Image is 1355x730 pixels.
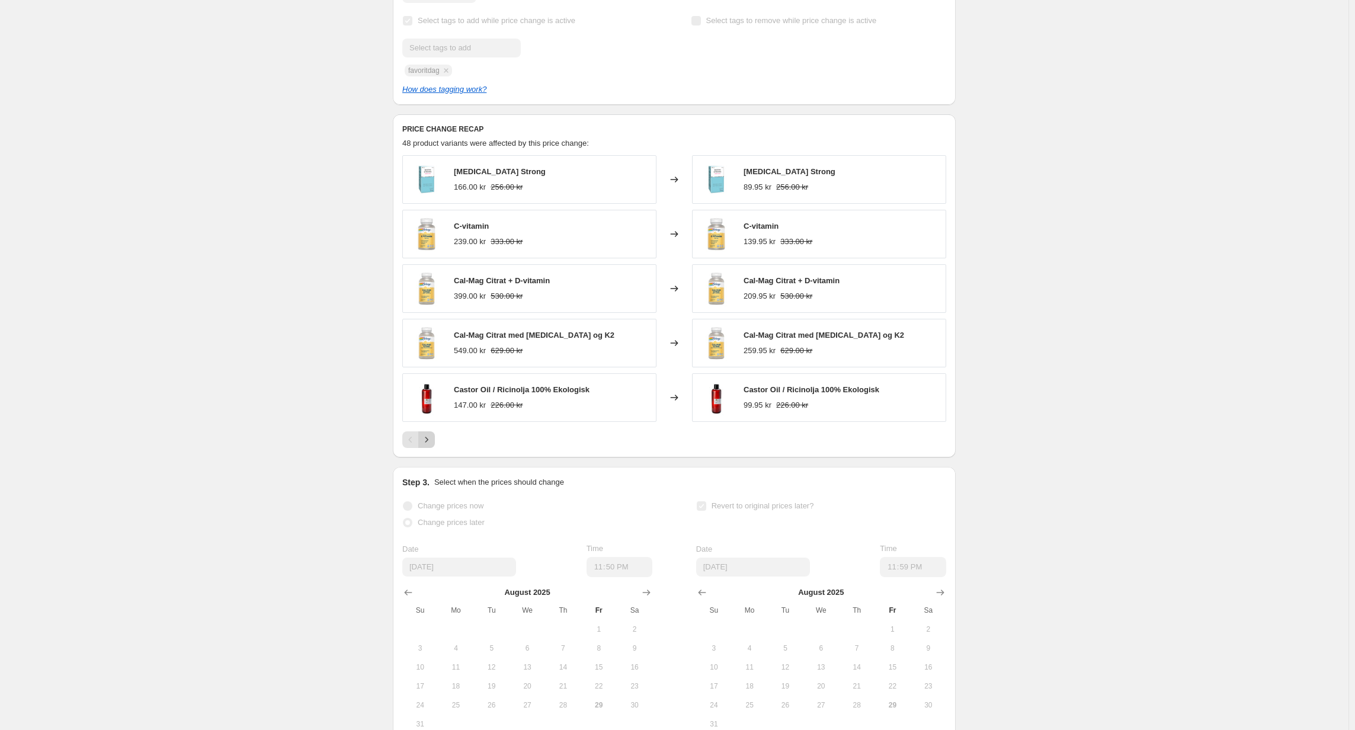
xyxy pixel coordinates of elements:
span: Time [880,544,896,553]
img: 45666988-a73f-40d8-90b0-8ff97cf63cbe_80x.jpg [699,380,734,415]
span: 10 [407,662,433,672]
button: Saturday August 9 2025 [911,639,946,658]
h6: PRICE CHANGE RECAP [402,124,946,134]
button: Friday August 22 2025 [874,677,910,696]
div: 139.95 kr [744,236,776,248]
span: 28 [844,700,870,710]
button: Monday August 4 2025 [438,639,473,658]
span: 21 [550,681,576,691]
th: Friday [874,601,910,620]
span: We [514,606,540,615]
span: Mo [443,606,469,615]
span: 12 [479,662,505,672]
span: C-vitamin [744,222,779,230]
span: Th [550,606,576,615]
strike: 629.00 kr [491,345,523,357]
span: 9 [622,643,648,653]
span: 2 [622,625,648,634]
button: Next [418,431,435,448]
button: Saturday August 2 2025 [617,620,652,639]
img: 308316bf-3ab2-44ec-9325-f3af17cc99f5_80x.jpg [409,162,444,197]
div: 549.00 kr [454,345,486,357]
div: 239.00 kr [454,236,486,248]
th: Wednesday [510,601,545,620]
span: 23 [622,681,648,691]
span: Su [701,606,727,615]
button: Saturday August 9 2025 [617,639,652,658]
div: 209.95 kr [744,290,776,302]
button: Tuesday August 5 2025 [767,639,803,658]
img: 0f06698a-0af2-4aad-8e83-986562d2dcb3_80x.jpg [699,216,734,252]
span: Fr [879,606,905,615]
th: Tuesday [767,601,803,620]
span: 4 [443,643,469,653]
span: [MEDICAL_DATA] Strong [744,167,835,176]
button: Friday August 1 2025 [581,620,617,639]
span: 8 [586,643,612,653]
span: 10 [701,662,727,672]
div: 259.95 kr [744,345,776,357]
span: 31 [701,719,727,729]
button: Saturday August 16 2025 [911,658,946,677]
button: Saturday August 23 2025 [617,677,652,696]
div: 147.00 kr [454,399,486,411]
button: Monday August 11 2025 [438,658,473,677]
span: Mo [736,606,763,615]
span: Th [844,606,870,615]
span: 8 [879,643,905,653]
span: 27 [808,700,834,710]
button: Wednesday August 20 2025 [803,677,839,696]
button: Tuesday August 19 2025 [474,677,510,696]
button: Wednesday August 13 2025 [803,658,839,677]
button: Thursday August 28 2025 [545,696,581,715]
input: 8/29/2025 [402,558,516,577]
button: Wednesday August 6 2025 [803,639,839,658]
button: Thursday August 14 2025 [839,658,874,677]
span: 13 [514,662,540,672]
span: 4 [736,643,763,653]
span: Select tags to add while price change is active [418,16,575,25]
span: Fr [586,606,612,615]
span: 25 [736,700,763,710]
span: Time [587,544,603,553]
span: 7 [844,643,870,653]
span: 19 [479,681,505,691]
input: 12:00 [880,557,946,577]
span: 27 [514,700,540,710]
img: ce40eb13-9747-45c0-8f0c-8c254546f32b_80x.jpg [409,271,444,306]
span: 6 [808,643,834,653]
span: 11 [443,662,469,672]
th: Sunday [402,601,438,620]
span: 48 product variants were affected by this price change: [402,139,589,148]
span: 23 [915,681,941,691]
button: Show previous month, July 2025 [694,584,710,601]
button: Tuesday August 12 2025 [767,658,803,677]
button: Monday August 18 2025 [732,677,767,696]
span: 3 [701,643,727,653]
button: Sunday August 10 2025 [696,658,732,677]
button: Saturday August 16 2025 [617,658,652,677]
span: 12 [772,662,798,672]
button: Thursday August 21 2025 [839,677,874,696]
span: 6 [514,643,540,653]
span: 24 [701,700,727,710]
button: Saturday August 30 2025 [911,696,946,715]
span: 11 [736,662,763,672]
h2: Step 3. [402,476,430,488]
span: [MEDICAL_DATA] Strong [454,167,546,176]
span: Change prices later [418,518,485,527]
button: Monday August 25 2025 [732,696,767,715]
span: Castor Oil / Ricinolja 100% Ekologisk [744,385,879,394]
span: Date [402,545,418,553]
strike: 530.00 kr [491,290,523,302]
th: Thursday [839,601,874,620]
span: 29 [879,700,905,710]
span: 17 [701,681,727,691]
span: 28 [550,700,576,710]
span: C-vitamin [454,222,489,230]
span: 5 [772,643,798,653]
span: 29 [586,700,612,710]
button: Wednesday August 27 2025 [803,696,839,715]
th: Thursday [545,601,581,620]
button: Thursday August 14 2025 [545,658,581,677]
